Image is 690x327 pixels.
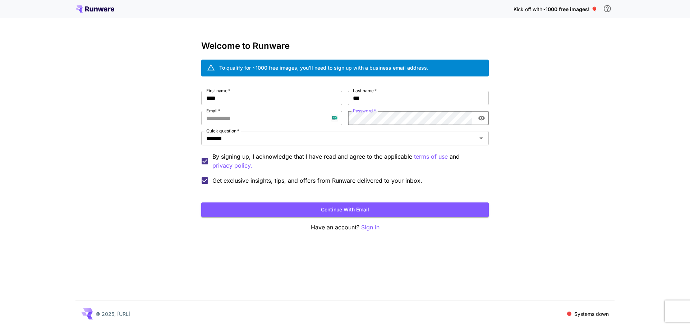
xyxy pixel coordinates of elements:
label: Quick question [206,128,239,134]
button: Continue with email [201,202,489,217]
p: By signing up, I acknowledge that I have read and agree to the applicable and [212,152,483,170]
label: First name [206,88,230,94]
button: Open [476,133,486,143]
p: privacy policy. [212,161,252,170]
label: Last name [353,88,377,94]
span: Get exclusive insights, tips, and offers from Runware delivered to your inbox. [212,176,422,185]
span: ~1000 free images! 🎈 [542,6,597,12]
button: By signing up, I acknowledge that I have read and agree to the applicable terms of use and [212,161,252,170]
p: terms of use [414,152,448,161]
span: Kick off with [514,6,542,12]
button: Sign in [361,223,379,232]
label: Email [206,108,220,114]
button: toggle password visibility [475,112,488,125]
label: Password [353,108,376,114]
h3: Welcome to Runware [201,41,489,51]
p: Have an account? [201,223,489,232]
div: To qualify for ~1000 free images, you’ll need to sign up with a business email address. [219,64,428,71]
p: Systems down [574,310,609,318]
button: In order to qualify for free credit, you need to sign up with a business email address and click ... [600,1,615,16]
button: By signing up, I acknowledge that I have read and agree to the applicable and privacy policy. [414,152,448,161]
p: © 2025, [URL] [96,310,130,318]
